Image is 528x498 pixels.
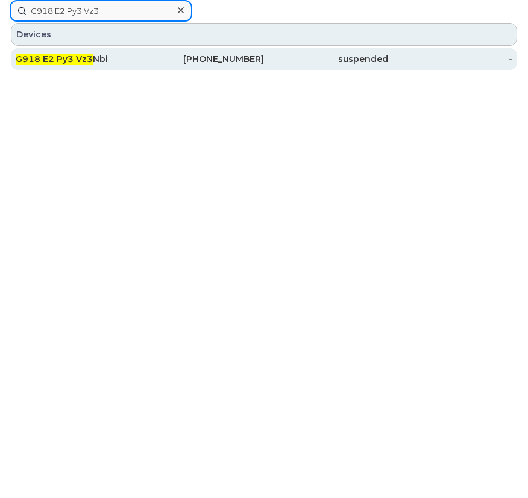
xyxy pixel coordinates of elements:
div: suspended [264,53,388,65]
div: [PHONE_NUMBER] [140,53,264,65]
span: G918 E2 Py3 Vz3 [16,54,93,65]
div: Nbi [16,53,140,65]
a: G918 E2 Py3 Vz3Nbi[PHONE_NUMBER]suspended- [11,48,517,70]
div: - [388,53,512,65]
